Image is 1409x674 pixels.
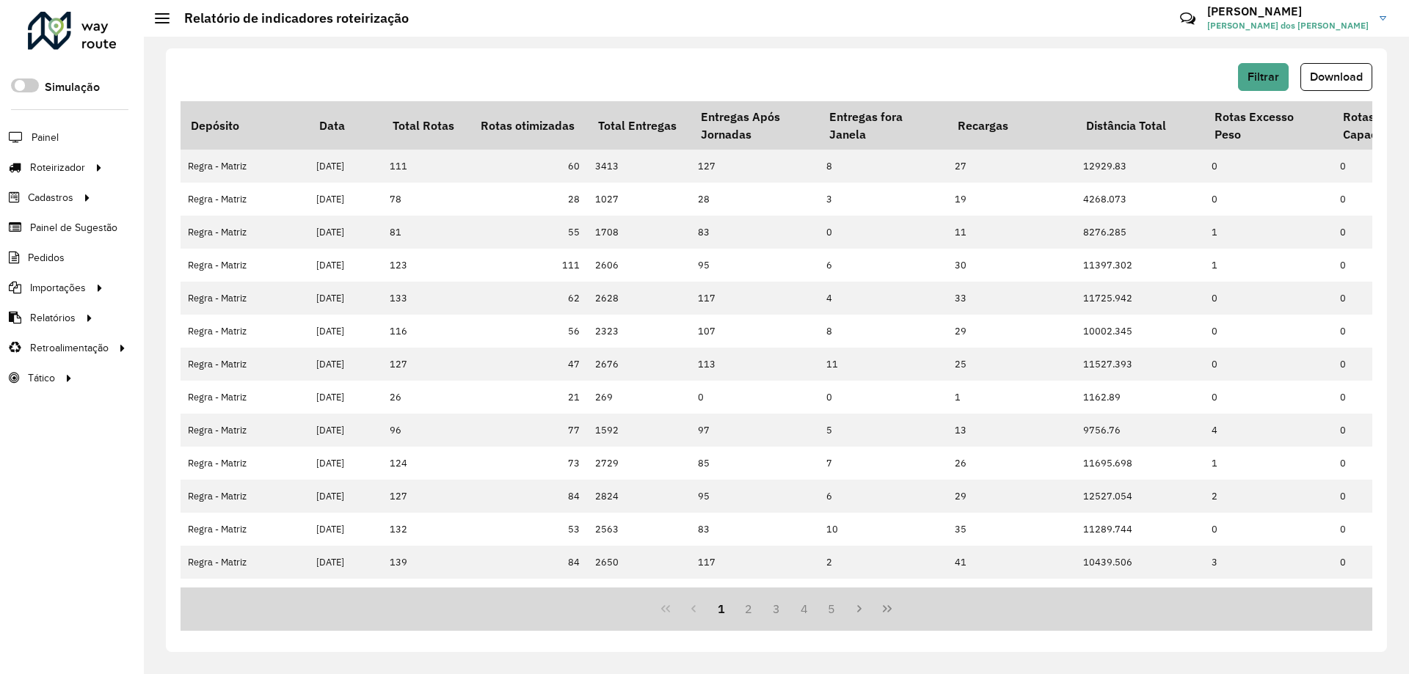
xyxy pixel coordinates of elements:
td: 27 [947,150,1076,183]
td: 2676 [588,348,691,381]
td: 9756.76 [1076,414,1204,447]
td: 0 [691,381,819,414]
td: 8 [819,150,947,183]
td: 7 [819,447,947,480]
td: Regra - Matriz [181,150,309,183]
label: Simulação [45,78,100,96]
td: 41 [947,546,1076,579]
td: 96 [382,414,470,447]
td: Regra - Matriz [181,414,309,447]
td: 47 [470,348,588,381]
button: 4 [790,595,818,623]
td: 8 [819,315,947,348]
button: Last Page [873,595,901,623]
td: 11397.302 [1076,249,1204,282]
td: 124 [382,447,470,480]
td: 11289.744 [1076,513,1204,546]
span: Retroalimentação [30,340,109,356]
span: Filtrar [1248,70,1279,83]
td: 2 [1204,480,1333,513]
td: 56 [470,315,588,348]
td: 7501.066 [1076,579,1204,612]
td: 127 [382,348,470,381]
td: 3 [819,183,947,216]
td: 97 [691,414,819,447]
td: 10 [819,513,947,546]
td: 116 [382,315,470,348]
td: 0 [1204,513,1333,546]
th: Depósito [181,101,309,150]
td: 53 [470,513,588,546]
td: 0 [1204,381,1333,414]
td: Regra - Matriz [181,480,309,513]
td: 127 [691,150,819,183]
span: Tático [28,370,55,386]
button: 3 [762,595,790,623]
td: 21 [470,381,588,414]
td: [DATE] [309,414,382,447]
td: 2628 [588,282,691,315]
td: 10439.506 [1076,546,1204,579]
td: 1027 [588,183,691,216]
td: [DATE] [309,183,382,216]
button: 5 [818,595,846,623]
td: 56 [470,579,588,612]
span: [PERSON_NAME] dos [PERSON_NAME] [1207,19,1369,32]
td: 95 [691,480,819,513]
td: 33 [947,282,1076,315]
button: 2 [735,595,762,623]
td: 12527.054 [1076,480,1204,513]
td: [DATE] [309,150,382,183]
td: 28 [470,183,588,216]
td: Regra - Matriz [181,381,309,414]
td: 111 [470,249,588,282]
td: 2650 [588,546,691,579]
td: 12929.83 [1076,150,1204,183]
td: Regra - Matriz [181,348,309,381]
td: 73 [470,447,588,480]
th: Total Entregas [588,101,691,150]
td: 35 [947,513,1076,546]
td: 11725.942 [1076,282,1204,315]
td: 30 [947,249,1076,282]
td: [DATE] [309,579,382,612]
td: 1162.89 [1076,381,1204,414]
td: 133 [382,282,470,315]
th: Rotas otimizadas [470,101,588,150]
td: 0 [819,381,947,414]
td: 60 [470,150,588,183]
td: 10002.345 [1076,315,1204,348]
td: 6 [819,249,947,282]
td: Regra - Matriz [181,546,309,579]
td: 55 [470,216,588,249]
td: Regra - Matriz [181,249,309,282]
td: Regra - Matriz [181,216,309,249]
button: Next Page [845,595,873,623]
td: 83 [691,513,819,546]
th: Data [309,101,382,150]
td: 1708 [588,216,691,249]
td: 62 [470,282,588,315]
span: Download [1310,70,1363,83]
span: Relatórios [30,310,76,326]
td: 1 [1204,249,1333,282]
td: 269 [588,381,691,414]
td: 11695.698 [1076,447,1204,480]
td: Regra - Matriz [181,579,309,612]
td: 2563 [588,513,691,546]
td: 4 [819,282,947,315]
td: Regra - Matriz [181,183,309,216]
td: 8276.285 [1076,216,1204,249]
td: 3413 [588,150,691,183]
td: 95 [691,249,819,282]
td: 7 [819,579,947,612]
th: Recargas [947,101,1076,150]
td: 123 [382,249,470,282]
td: 1592 [588,414,691,447]
td: 84 [470,480,588,513]
td: 2 [819,546,947,579]
td: 1 [1204,447,1333,480]
td: 1 [1204,216,1333,249]
button: Filtrar [1238,63,1289,91]
td: 29 [947,315,1076,348]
